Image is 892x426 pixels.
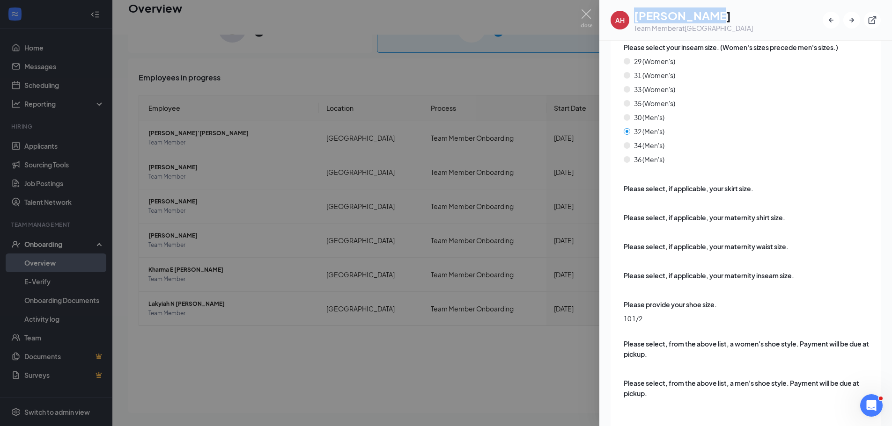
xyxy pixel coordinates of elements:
[843,12,860,29] button: ArrowRight
[847,15,856,25] svg: ArrowRight
[634,56,675,66] span: 29 (Women's)
[634,154,664,165] span: 36 (Men's)
[634,140,664,151] span: 34 (Men's)
[624,378,869,398] span: Please select, from the above list, a men's shoe style. Payment will be due at pickup.
[624,339,869,359] span: Please select, from the above list, a women's shoe style. Payment will be due at pickup.
[868,15,877,25] svg: ExternalLink
[624,241,789,252] span: Please select, if applicable, your maternity waist size.
[634,112,664,123] span: 30 (Men's)
[634,7,753,23] h1: [PERSON_NAME]
[826,15,836,25] svg: ArrowLeftNew
[860,394,883,417] iframe: Intercom live chat
[634,70,675,80] span: 31 (Women's)
[624,299,717,310] span: Please provide your shoe size.
[624,42,838,52] span: Please select your inseam size. (Women's sizes precede men's sizes.)
[634,23,753,33] div: Team Member at [GEOGRAPHIC_DATA]
[624,270,794,281] span: Please select, if applicable, your maternity inseam size.
[634,126,664,137] span: 32 (Men's)
[634,84,675,94] span: 33 (Women's)
[624,212,785,223] span: Please select, if applicable, your maternity shirt size.
[634,98,675,108] span: 35 (Women's)
[864,12,881,29] button: ExternalLink
[624,313,869,324] span: 10 1/2
[624,183,753,194] span: Please select, if applicable, your skirt size.
[823,12,840,29] button: ArrowLeftNew
[615,15,625,25] div: AH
